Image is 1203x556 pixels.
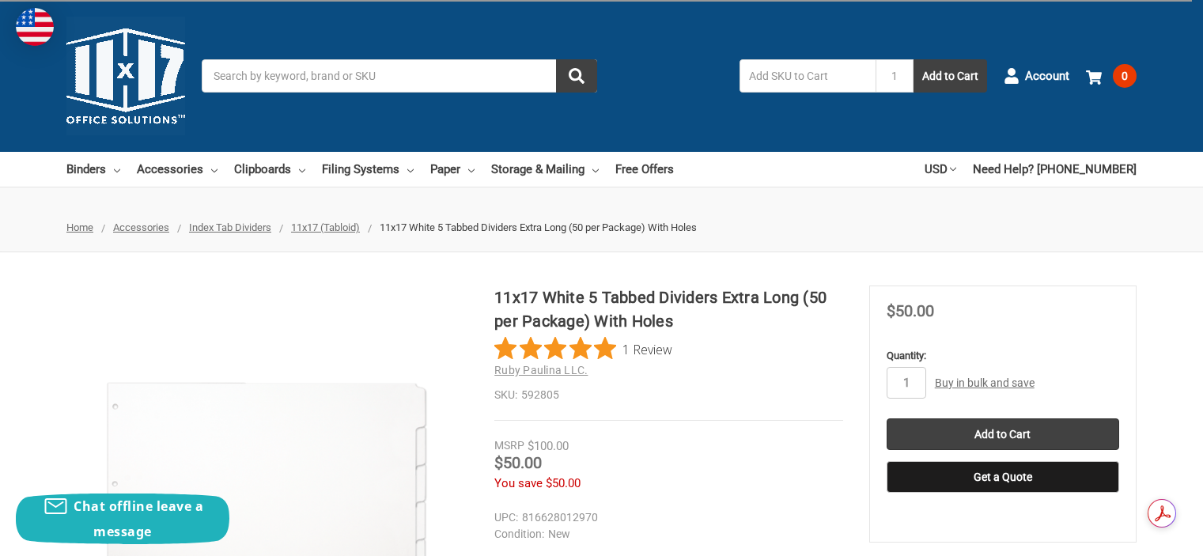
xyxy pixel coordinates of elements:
span: 11x17 White 5 Tabbed Dividers Extra Long (50 per Package) With Holes [380,221,697,233]
label: Quantity: [887,348,1119,364]
span: $50.00 [494,453,542,472]
dt: UPC: [494,509,518,526]
dt: SKU: [494,387,517,403]
a: Free Offers [615,152,674,187]
a: Home [66,221,93,233]
h1: 11x17 White 5 Tabbed Dividers Extra Long (50 per Package) With Holes [494,286,843,333]
a: Accessories [113,221,169,233]
span: Account [1025,67,1069,85]
a: USD [925,152,956,187]
button: Rated 5 out of 5 stars from 1 reviews. Jump to reviews. [494,337,672,361]
span: $50.00 [546,476,581,490]
span: $100.00 [528,439,569,453]
input: Add SKU to Cart [740,59,876,93]
button: Get a Quote [887,461,1119,493]
a: Paper [430,152,475,187]
img: duty and tax information for United States [16,8,54,46]
span: $50.00 [887,301,934,320]
button: Add to Cart [914,59,987,93]
dd: 816628012970 [494,509,836,526]
input: Search by keyword, brand or SKU [202,59,597,93]
a: Need Help? [PHONE_NUMBER] [973,152,1137,187]
a: Clipboards [234,152,305,187]
a: Filing Systems [322,152,414,187]
dd: New [494,526,836,543]
iframe: Google Customer Reviews [1072,513,1203,556]
a: Binders [66,152,120,187]
a: Ruby Paulina LLC. [494,364,588,376]
span: 0 [1113,64,1137,88]
span: 1 Review [622,337,672,361]
a: 11x17 (Tabloid) [291,221,360,233]
a: Accessories [137,152,218,187]
button: Chat offline leave a message [16,494,229,544]
a: Index Tab Dividers [189,221,271,233]
input: Add to Cart [887,418,1119,450]
span: You save [494,476,543,490]
a: 0 [1086,55,1137,96]
dd: 592805 [494,387,843,403]
span: Chat offline leave a message [74,497,203,540]
a: Storage & Mailing [491,152,599,187]
dt: Condition: [494,526,544,543]
a: Buy in bulk and save [935,376,1035,389]
a: Account [1004,55,1069,96]
div: MSRP [494,437,524,454]
img: 11x17.com [66,17,185,135]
